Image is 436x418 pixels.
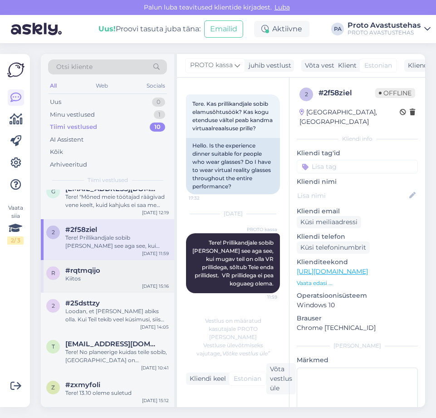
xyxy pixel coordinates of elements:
[65,275,169,283] div: Kiitos
[318,88,375,98] div: # 2f58ziel
[51,270,55,276] span: r
[52,229,55,236] span: 2
[297,257,418,267] p: Klienditeekond
[297,148,418,158] p: Kliendi tag'id
[50,135,83,144] div: AI Assistent
[196,342,270,357] span: Vestluse ülevõtmiseks vajutage
[297,355,418,365] p: Märkmed
[297,342,418,350] div: [PERSON_NAME]
[331,23,344,35] div: PA
[88,176,128,184] span: Tiimi vestlused
[297,241,370,254] div: Küsi telefoninumbrit
[65,381,100,389] span: #zxmyfoli
[7,204,24,245] div: Vaata siia
[98,24,201,34] div: Proovi tasuta juba täna:
[50,160,87,169] div: Arhiveeritud
[65,389,169,397] div: Tere! 13.10 oleme suletud
[305,91,308,98] span: 2
[190,60,233,70] span: PROTO kassa
[220,350,270,357] i: „Võtke vestlus üle”
[254,21,309,37] div: Aktiivne
[50,123,97,132] div: Tiimi vestlused
[65,226,97,234] span: #2f58ziel
[234,374,261,384] span: Estonian
[334,61,357,70] div: Klient
[299,108,400,127] div: [GEOGRAPHIC_DATA], [GEOGRAPHIC_DATA]
[297,291,418,300] p: Operatsioonisüsteem
[140,324,169,330] div: [DATE] 14:05
[192,239,275,287] span: Tere! Prillikandjale sobib [PERSON_NAME] see aga see, kui mugav teil on olla VR prillidega, sõltu...
[297,216,361,228] div: Küsi meiliaadressi
[348,22,421,29] div: Proto Avastustehas
[7,236,24,245] div: 2 / 3
[51,188,55,195] span: g
[243,294,277,300] span: 11:59
[145,80,167,92] div: Socials
[301,59,358,72] div: Võta vestlus üle
[297,160,418,173] input: Lisa tag
[142,283,169,290] div: [DATE] 15:16
[297,177,418,187] p: Kliendi nimi
[52,302,55,309] span: 2
[189,195,223,202] span: 17:32
[364,61,392,70] span: Estonian
[154,110,165,119] div: 1
[297,191,407,201] input: Lisa nimi
[65,299,100,307] span: #25dsttzy
[150,123,165,132] div: 10
[375,88,415,98] span: Offline
[50,98,61,107] div: Uus
[65,266,100,275] span: #rqtmqijo
[297,314,418,323] p: Brauser
[48,80,59,92] div: All
[297,267,368,275] a: [URL][DOMAIN_NAME]
[142,397,169,404] div: [DATE] 15:12
[7,61,24,79] img: Askly Logo
[297,135,418,143] div: Kliendi info
[65,307,169,324] div: Loodan, et [PERSON_NAME] abiks olla. Kui Teil tekib veel küsimusi, siis palun kirjutage [EMAIL_AD...
[65,348,169,364] div: Tere! No planeerige kuidas teile sobib, [GEOGRAPHIC_DATA] on hommikupoole rohkem inimesi [PERSON_...
[152,98,165,107] div: 0
[272,3,293,11] span: Luba
[297,300,418,310] p: Windows 10
[142,250,169,257] div: [DATE] 11:59
[141,364,169,371] div: [DATE] 10:41
[94,80,110,92] div: Web
[348,29,421,36] div: PROTO AVASTUSTEHAS
[142,209,169,216] div: [DATE] 12:19
[65,193,169,209] div: Tere! "Mõned meie töötajad räägivad vene keelt, kuid kahjuks ei saa me alati garanteerida, et nad...
[186,374,226,384] div: Kliendi keel
[297,279,418,287] p: Vaata edasi ...
[51,384,55,391] span: z
[297,207,418,216] p: Kliendi email
[192,100,274,132] span: Tere. Kas prillikandjale sobib elamusõhtusöök? Kas kogu etenduse vältel peab kandma virtuaalreaal...
[266,363,296,394] div: Võta vestlus üle
[243,226,277,233] span: PROTO kassa
[56,62,93,72] span: Otsi kliente
[297,232,418,241] p: Kliendi telefon
[204,20,243,38] button: Emailid
[245,61,291,70] div: juhib vestlust
[348,22,431,36] a: Proto AvastustehasPROTO AVASTUSTEHAS
[98,25,116,33] b: Uus!
[297,323,418,333] p: Chrome [TECHNICAL_ID]
[65,340,160,348] span: tatalgus16@gmail.com
[65,234,169,250] div: Tere! Prillikandjale sobib [PERSON_NAME] see aga see, kui mugav teil on olla VR prillidega, sõltu...
[205,317,261,340] span: Vestlus on määratud kasutajale PROTO [PERSON_NAME]
[186,138,280,194] div: Hello. Is the experience dinner suitable for people who wear glasses? Do I have to wear virtual r...
[50,110,95,119] div: Minu vestlused
[186,210,280,218] div: [DATE]
[50,148,63,157] div: Kõik
[52,343,55,350] span: t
